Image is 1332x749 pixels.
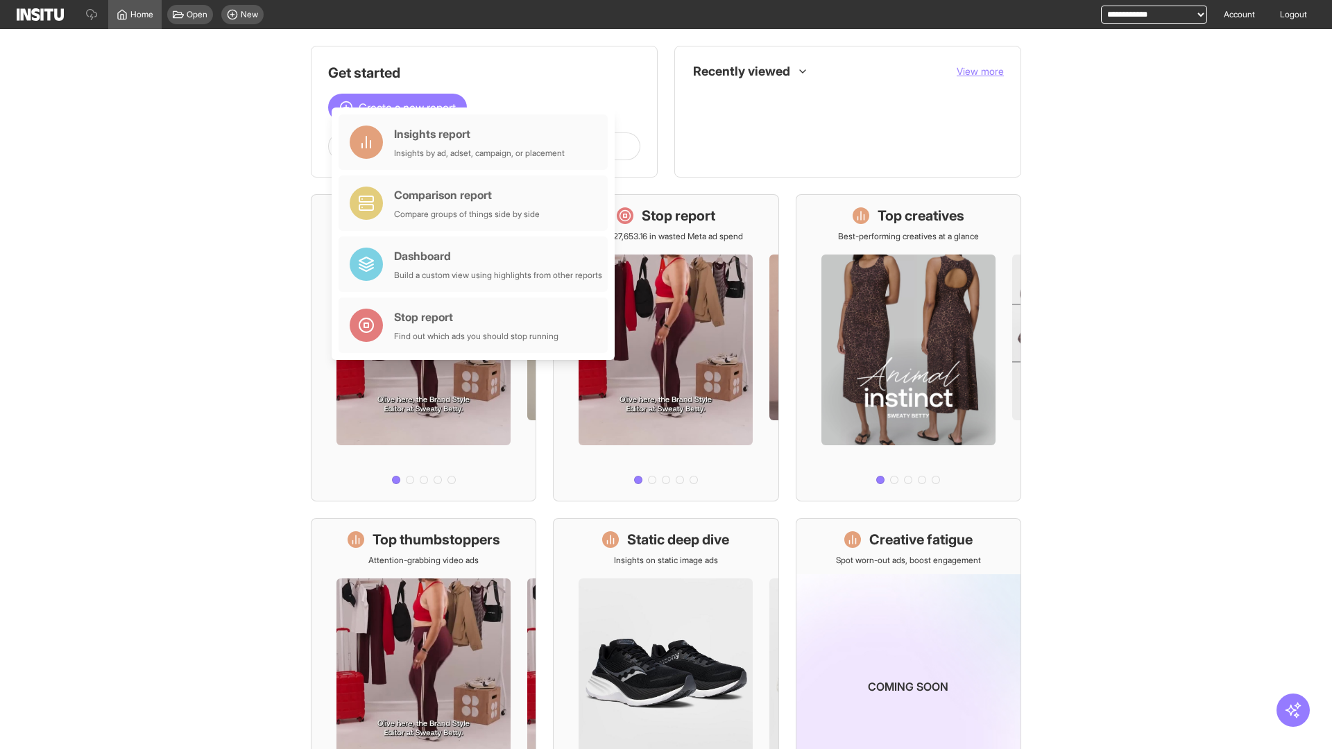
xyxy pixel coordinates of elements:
[838,231,979,242] p: Best-performing creatives at a glance
[642,206,715,225] h1: Stop report
[394,209,540,220] div: Compare groups of things side by side
[553,194,778,501] a: Stop reportSave £27,653.16 in wasted Meta ad spend
[368,555,479,566] p: Attention-grabbing video ads
[878,206,964,225] h1: Top creatives
[394,270,602,281] div: Build a custom view using highlights from other reports
[373,530,500,549] h1: Top thumbstoppers
[328,63,640,83] h1: Get started
[394,331,558,342] div: Find out which ads you should stop running
[957,64,1004,78] button: View more
[394,148,565,159] div: Insights by ad, adset, campaign, or placement
[328,94,467,121] button: Create a new report
[614,555,718,566] p: Insights on static image ads
[957,65,1004,77] span: View more
[241,9,258,20] span: New
[394,126,565,142] div: Insights report
[394,248,602,264] div: Dashboard
[359,99,456,116] span: Create a new report
[796,194,1021,501] a: Top creativesBest-performing creatives at a glance
[311,194,536,501] a: What's live nowSee all active ads instantly
[588,231,743,242] p: Save £27,653.16 in wasted Meta ad spend
[130,9,153,20] span: Home
[17,8,64,21] img: Logo
[627,530,729,549] h1: Static deep dive
[394,187,540,203] div: Comparison report
[187,9,207,20] span: Open
[394,309,558,325] div: Stop report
